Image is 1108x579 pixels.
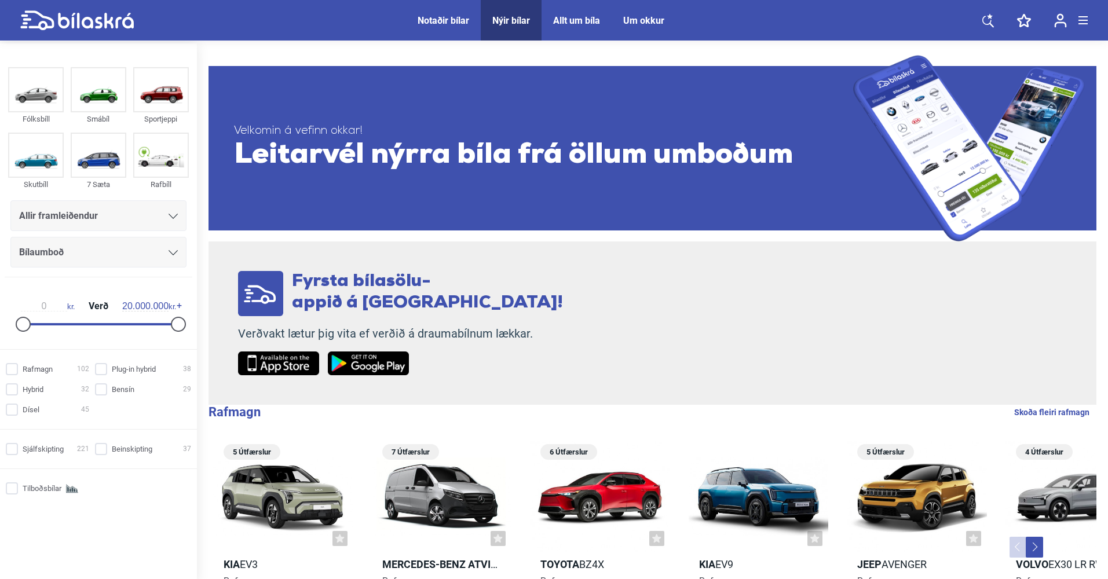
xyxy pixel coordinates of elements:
a: Um okkur [623,15,664,26]
span: Fyrsta bílasölu- appið á [GEOGRAPHIC_DATA]! [292,273,563,312]
span: 5 Útfærslur [229,444,275,460]
h2: eVito 112 60 kWh millilangur [372,558,512,571]
div: Sportjeppi [133,112,189,126]
span: Rafmagn [23,363,53,375]
span: Beinskipting [112,443,152,455]
span: 221 [77,443,89,455]
b: Mercedes-Benz Atvinnubílar [382,558,541,570]
span: 6 Útfærslur [546,444,591,460]
button: Next [1026,537,1043,558]
a: Notaðir bílar [418,15,469,26]
span: Bílaumboð [19,244,64,261]
span: Tilboðsbílar [23,482,61,494]
span: 7 Útfærslur [388,444,433,460]
img: user-login.svg [1054,13,1067,28]
span: Bensín [112,383,134,395]
span: Hybrid [23,383,43,395]
div: Skutbíll [8,178,64,191]
span: kr. [122,301,176,312]
span: Dísel [23,404,39,416]
span: 37 [183,443,191,455]
span: 102 [77,363,89,375]
div: Rafbíll [133,178,189,191]
span: Plug-in hybrid [112,363,156,375]
b: Toyota [540,558,579,570]
span: 5 Útfærslur [863,444,908,460]
b: Volvo [1016,558,1048,570]
b: Kia [699,558,715,570]
a: Skoða fleiri rafmagn [1014,405,1089,420]
span: 38 [183,363,191,375]
h2: Avenger [847,558,987,571]
b: Jeep [857,558,882,570]
h2: EV3 [213,558,353,571]
div: Smábíl [71,112,126,126]
span: 45 [81,404,89,416]
span: Allir framleiðendur [19,208,98,224]
div: Fólksbíll [8,112,64,126]
span: 29 [183,383,191,395]
p: Verðvakt lætur þig vita ef verðið á draumabílnum lækkar. [238,327,563,341]
h2: EV9 [689,558,829,571]
span: Sjálfskipting [23,443,64,455]
a: Velkomin á vefinn okkar!Leitarvél nýrra bíla frá öllum umboðum [209,55,1096,241]
b: Kia [224,558,240,570]
span: Velkomin á vefinn okkar! [234,124,853,138]
span: 32 [81,383,89,395]
span: Verð [86,302,111,311]
div: 7 Sæta [71,178,126,191]
h2: bZ4X [530,558,670,571]
a: Nýir bílar [492,15,530,26]
span: kr. [21,301,75,312]
span: Leitarvél nýrra bíla frá öllum umboðum [234,138,853,173]
b: Rafmagn [209,405,261,419]
button: Previous [1010,537,1027,558]
a: Allt um bíla [553,15,600,26]
span: 4 Útfærslur [1022,444,1067,460]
